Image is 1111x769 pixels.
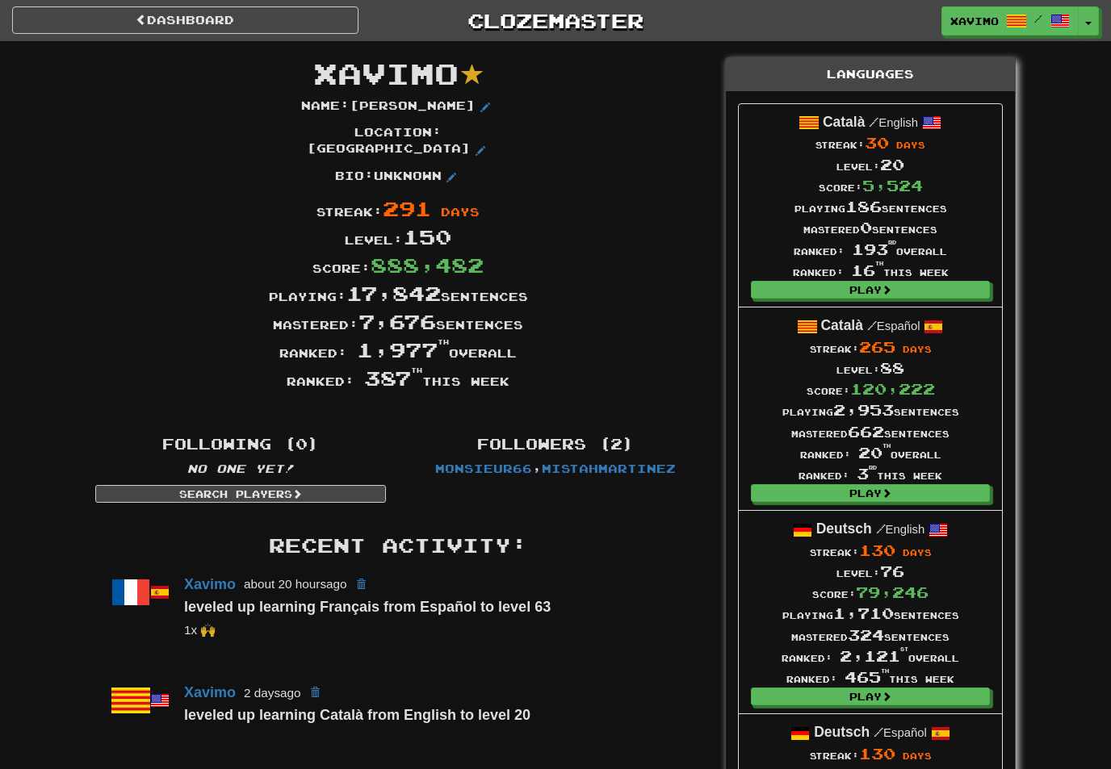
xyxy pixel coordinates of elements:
span: 291 [383,196,431,220]
span: 324 [848,626,884,644]
span: 17,842 [346,281,441,305]
span: 193 [852,240,896,258]
strong: Deutsch [816,520,872,537]
div: Ranked: this week [793,260,949,281]
span: 265 [859,338,895,356]
a: Xavimo [184,575,236,591]
div: Ranked: overall [793,239,949,260]
sup: th [881,668,889,674]
span: days [903,750,932,761]
div: Score: [793,175,949,196]
small: about 20 hours ago [244,577,347,591]
div: Mastered sentences [782,625,959,646]
span: 2,121 [840,647,908,665]
span: 20 [858,444,891,462]
span: 186 [845,198,882,215]
h3: Recent Activity: [95,535,701,556]
strong: leveled up learning Français from Español to level 63 [184,599,551,615]
span: 130 [859,541,895,559]
sup: rd [869,465,877,470]
strong: Català [823,114,866,130]
sup: st [900,646,908,652]
h4: Followers (2) [410,437,701,453]
div: Ranked: overall [782,646,959,667]
div: Streak: [83,194,713,223]
a: Dashboard [12,6,358,34]
span: 662 [848,423,884,441]
div: Level: [793,154,949,175]
div: , [398,428,713,477]
small: Español [874,726,927,739]
span: Xavimo [950,14,999,28]
p: Bio : Unknown [335,168,461,187]
div: Mastered sentences [782,421,959,442]
div: Level: [782,561,959,582]
a: Play [751,281,990,299]
p: Location : [GEOGRAPHIC_DATA] [277,124,519,160]
div: Score: [782,378,959,399]
sup: th [411,366,422,374]
a: MistahMartinez [542,462,676,475]
a: Search Players [95,485,386,503]
strong: leveled up learning Català from English to level 20 [184,707,530,723]
a: monsieur66 [435,462,532,475]
div: Playing: sentences [83,279,713,307]
a: Play [751,688,990,705]
span: 1,977 [357,337,449,362]
span: 150 [403,224,451,249]
a: Clozemaster [383,6,729,35]
span: 3 [857,465,877,483]
div: Streak: [793,132,949,153]
span: 1,710 [833,604,894,622]
div: Streak: [782,336,959,357]
strong: Deutsch [814,724,870,740]
span: 5,524 [862,177,923,194]
span: / [874,725,883,739]
span: / [867,318,877,332]
span: / [1034,13,1042,24]
div: Languages [726,58,1015,91]
div: Level: [83,223,713,251]
strong: Català [820,317,863,333]
sup: th [883,443,891,449]
span: 16 [851,261,883,279]
span: 2,953 [833,401,894,419]
small: monsieur66 [184,623,216,637]
small: 2 days ago [244,686,301,700]
div: Score: [83,251,713,279]
div: Ranked: this week [782,667,959,688]
div: Mastered sentences [793,217,949,238]
span: 0 [860,219,872,236]
sup: th [438,338,449,346]
div: Streak: [779,743,962,764]
span: 7,676 [358,309,436,333]
em: No one yet! [187,462,294,475]
span: 120,222 [850,380,935,398]
span: 465 [845,668,889,686]
div: Mastered: sentences [83,307,713,336]
span: 30 [865,134,889,152]
span: / [869,115,878,129]
span: 76 [880,562,904,580]
div: Ranked: overall [83,336,713,364]
span: 88 [880,359,904,377]
p: Name : [PERSON_NAME] [301,98,495,117]
iframe: X Post Button [368,400,421,416]
span: 130 [859,745,895,763]
span: 20 [880,156,904,173]
sup: th [875,261,883,266]
span: 888,482 [371,253,484,277]
div: Playing sentences [793,196,949,217]
span: days [903,344,932,354]
div: Score: [782,582,959,603]
a: Xavimo / [941,6,1079,36]
span: 387 [364,366,422,390]
a: Play [751,484,990,502]
div: Level: [782,357,959,378]
sup: rd [888,240,896,245]
div: Playing sentences [782,399,959,420]
h4: Following (0) [95,437,386,453]
div: Ranked: this week [83,364,713,392]
span: Xavimo [313,56,459,90]
span: 79,246 [856,583,929,601]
